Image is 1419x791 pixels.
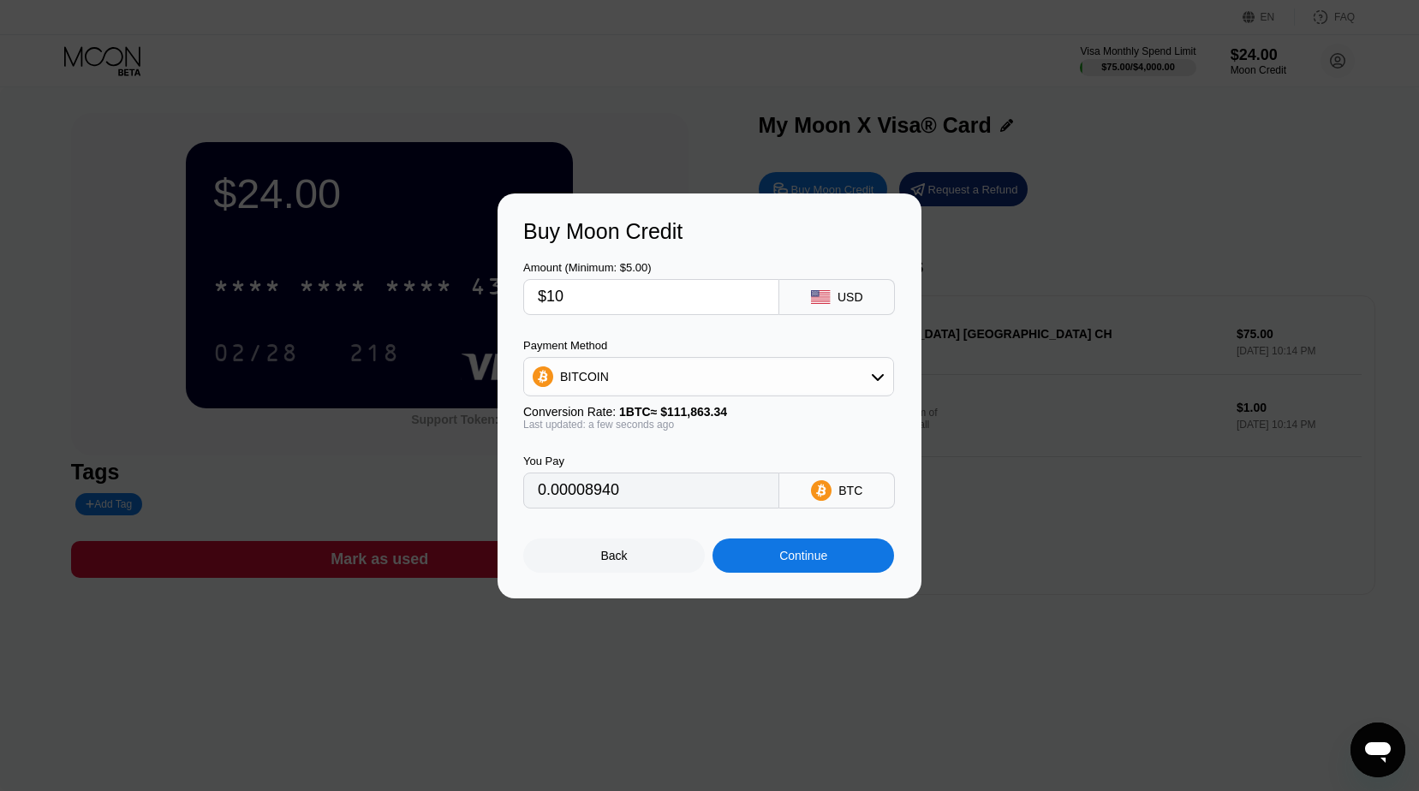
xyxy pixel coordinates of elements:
[560,370,609,384] div: BITCOIN
[619,405,727,419] span: 1 BTC ≈ $111,863.34
[523,339,894,352] div: Payment Method
[1350,723,1405,777] iframe: 메시징 창을 시작하는 버튼
[523,405,894,419] div: Conversion Rate:
[779,549,827,562] div: Continue
[523,219,896,244] div: Buy Moon Credit
[601,549,628,562] div: Back
[524,360,893,394] div: BITCOIN
[523,419,894,431] div: Last updated: a few seconds ago
[523,455,779,467] div: You Pay
[712,538,894,573] div: Continue
[523,261,779,274] div: Amount (Minimum: $5.00)
[838,484,862,497] div: BTC
[538,280,765,314] input: $0.00
[838,290,863,304] div: USD
[523,538,705,573] div: Back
